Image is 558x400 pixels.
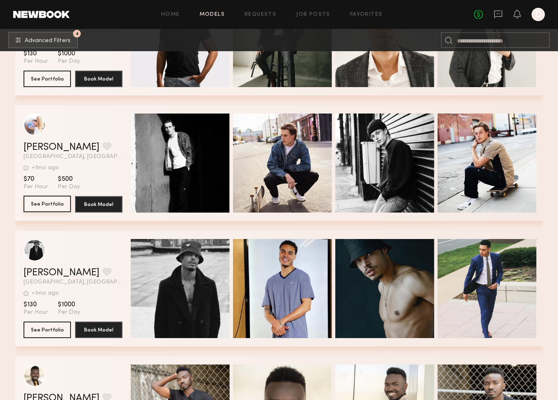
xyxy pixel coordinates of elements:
[24,196,71,213] a: See Portfolio
[8,32,78,48] button: 4Advanced Filters
[245,12,276,17] a: Requests
[24,50,48,58] span: $130
[24,175,48,183] span: $70
[24,322,71,338] button: See Portfolio
[75,71,122,87] button: Book Model
[75,32,79,36] span: 4
[350,12,383,17] a: Favorites
[58,183,80,191] span: Per Day
[24,183,48,191] span: Per Hour
[58,58,80,65] span: Per Day
[24,196,71,212] button: See Portfolio
[24,301,48,309] span: $130
[532,8,545,21] a: D
[58,50,80,58] span: $1000
[75,196,122,213] button: Book Model
[24,142,99,152] a: [PERSON_NAME]
[32,291,59,296] div: +1mo ago
[58,309,80,316] span: Per Day
[32,165,59,171] div: +1mo ago
[58,301,80,309] span: $1000
[296,12,330,17] a: Job Posts
[24,268,99,278] a: [PERSON_NAME]
[24,71,71,87] button: See Portfolio
[75,322,122,338] button: Book Model
[25,38,71,44] span: Advanced Filters
[24,279,122,285] span: [GEOGRAPHIC_DATA], [GEOGRAPHIC_DATA]
[200,12,225,17] a: Models
[161,12,180,17] a: Home
[58,175,80,183] span: $500
[24,58,48,65] span: Per Hour
[24,309,48,316] span: Per Hour
[24,154,122,160] span: [GEOGRAPHIC_DATA], [GEOGRAPHIC_DATA]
